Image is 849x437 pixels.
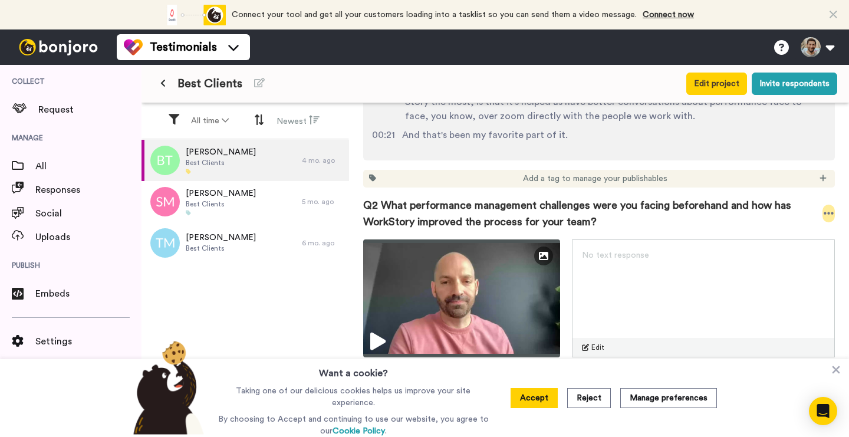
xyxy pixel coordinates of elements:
span: Uploads [35,230,141,244]
a: Cookie Policy [333,427,385,435]
img: tm.png [150,228,180,258]
div: 6 mo. ago [302,238,343,248]
div: Open Intercom Messenger [809,397,837,425]
button: Reject [567,388,611,408]
span: [PERSON_NAME] [186,146,256,158]
span: Settings [35,334,141,349]
img: bt.png [150,146,180,175]
button: Edit project [686,73,747,95]
span: Responses [35,183,141,197]
span: 00:21 [372,128,395,142]
span: Edit [591,343,604,352]
img: 8b62b765-2efa-4307-b504-7cfd12524ad3-thumbnail_full-1746207466.jpg [363,239,560,357]
button: All time [184,110,236,132]
div: 5 mo. ago [302,197,343,206]
span: And that's been my favorite part of it. [402,128,568,142]
img: bj-logo-header-white.svg [14,39,103,55]
h3: Want a cookie? [319,359,388,380]
a: [PERSON_NAME]Best Clients6 mo. ago [141,222,349,264]
button: Newest [269,110,327,132]
img: bear-with-cookie.png [123,340,210,435]
button: Manage preferences [620,388,717,408]
span: Social [35,206,141,221]
button: Invite respondents [752,73,837,95]
span: Connect your tool and get all your customers loading into a tasklist so you can send them a video... [232,11,637,19]
span: All [35,159,141,173]
img: sm.png [150,187,180,216]
p: Taking one of our delicious cookies helps us improve your site experience. [215,385,492,409]
span: Best Clients [186,158,256,167]
span: Q2 What performance management challenges were you facing beforehand and how has WorkStory improv... [363,197,822,230]
button: Accept [511,388,558,408]
a: [PERSON_NAME]Best Clients5 mo. ago [141,181,349,222]
span: Add a tag to manage your publishables [523,173,667,185]
span: Testimonials [150,39,217,55]
div: animation [161,5,226,25]
span: [PERSON_NAME] [186,232,256,244]
span: [PERSON_NAME] [186,188,256,199]
span: Best Clients [177,75,242,92]
div: 4 mo. ago [302,156,343,165]
span: No text response [582,251,649,259]
a: [PERSON_NAME]Best Clients4 mo. ago [141,140,349,181]
span: Best Clients [186,244,256,253]
img: tm-color.svg [124,38,143,57]
p: By choosing to Accept and continuing to use our website, you agree to our . [215,413,492,437]
span: Request [38,103,141,117]
span: Embeds [35,287,141,301]
a: Connect now [643,11,694,19]
span: Best Clients [186,199,256,209]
